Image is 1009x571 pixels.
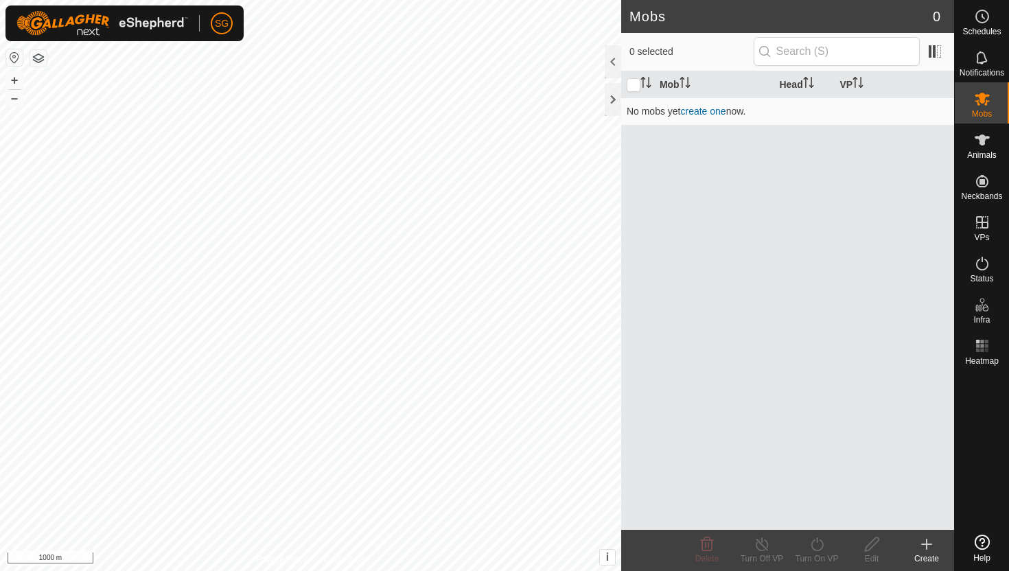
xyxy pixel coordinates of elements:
p-sorticon: Activate to sort [640,79,651,90]
span: Neckbands [961,192,1002,200]
div: Turn On VP [789,552,844,565]
p-sorticon: Activate to sort [853,79,863,90]
img: Gallagher Logo [16,11,188,36]
span: Schedules [962,27,1001,36]
p-sorticon: Activate to sort [803,79,814,90]
span: 0 selected [629,45,754,59]
button: Reset Map [6,49,23,66]
span: Help [973,554,990,562]
span: SG [215,16,229,31]
button: + [6,72,23,89]
span: Mobs [972,110,992,118]
a: create one [681,106,726,117]
p-sorticon: Activate to sort [680,79,691,90]
td: No mobs yet now. [621,97,954,125]
button: – [6,90,23,106]
span: Delete [695,554,719,563]
th: VP [834,71,954,98]
div: Edit [844,552,899,565]
a: Contact Us [324,553,364,566]
span: Heatmap [965,357,999,365]
button: Map Layers [30,50,47,67]
div: Turn Off VP [734,552,789,565]
a: Privacy Policy [256,553,308,566]
th: Head [774,71,834,98]
h2: Mobs [629,8,933,25]
a: Help [955,529,1009,568]
th: Mob [654,71,774,98]
button: i [600,550,615,565]
div: Create [899,552,954,565]
span: Status [970,275,993,283]
span: Animals [967,151,997,159]
span: Notifications [960,69,1004,77]
span: 0 [933,6,940,27]
span: i [606,551,609,563]
span: Infra [973,316,990,324]
input: Search (S) [754,37,920,66]
span: VPs [974,233,989,242]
